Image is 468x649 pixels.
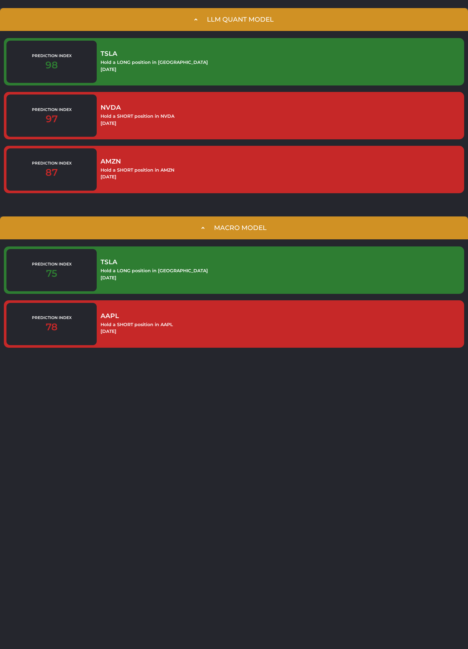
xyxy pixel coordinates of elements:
p: Hold a SHORT position in NVDA [101,113,462,120]
p: 87 [45,168,58,177]
p: 78 [46,322,58,332]
div: [DATE] [101,120,462,125]
div: LLM Quant Model [207,16,274,23]
p: Hold a LONG position in [GEOGRAPHIC_DATA] [101,267,462,275]
p: Prediction Index [32,262,72,266]
div: Macro Model [214,224,267,232]
p: Hold a LONG position in [GEOGRAPHIC_DATA] [101,59,462,66]
p: 98 [45,60,58,70]
p: TSLA [101,50,462,57]
p: 97 [46,114,58,124]
div: [DATE] [101,328,462,333]
p: AMZN [101,158,462,165]
p: Prediction Index [32,54,72,58]
div: [DATE] [101,274,462,279]
p: Prediction Index [32,316,72,320]
p: Hold a SHORT position in AMZN [101,166,462,174]
p: AAPL [101,313,462,319]
p: NVDA [101,104,462,111]
p: Prediction Index [32,108,72,112]
p: TSLA [101,259,462,265]
div: [DATE] [101,173,462,178]
div: [DATE] [101,66,462,71]
p: Prediction Index [32,161,72,165]
p: Hold a SHORT position in AAPL [101,321,462,328]
p: 75 [46,269,57,278]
